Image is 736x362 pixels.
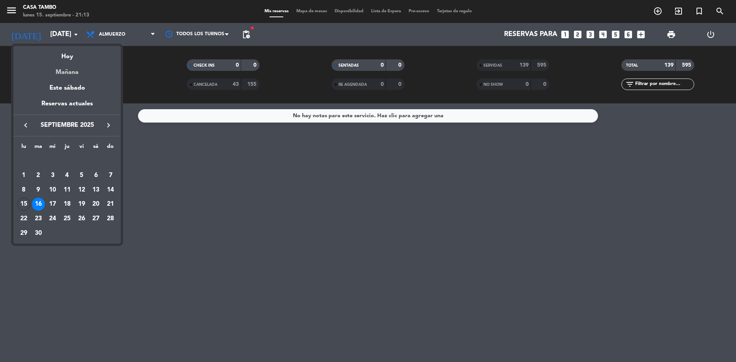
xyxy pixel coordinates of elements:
[13,62,121,77] div: Mañana
[13,77,121,99] div: Este sábado
[32,198,45,211] div: 16
[31,197,46,211] td: 16 de septiembre de 2025
[61,198,74,211] div: 18
[32,169,45,182] div: 2
[17,169,30,182] div: 1
[89,212,102,225] div: 27
[31,142,46,154] th: martes
[89,142,103,154] th: sábado
[16,197,31,211] td: 15 de septiembre de 2025
[16,226,31,241] td: 29 de septiembre de 2025
[74,142,89,154] th: viernes
[60,211,74,226] td: 25 de septiembre de 2025
[21,121,30,130] i: keyboard_arrow_left
[74,183,89,197] td: 12 de septiembre de 2025
[60,197,74,211] td: 18 de septiembre de 2025
[89,183,103,197] td: 13 de septiembre de 2025
[89,198,102,211] div: 20
[31,183,46,197] td: 9 de septiembre de 2025
[103,183,118,197] td: 14 de septiembre de 2025
[16,211,31,226] td: 22 de septiembre de 2025
[89,197,103,211] td: 20 de septiembre de 2025
[32,227,45,240] div: 30
[32,212,45,225] div: 23
[31,226,46,241] td: 30 de septiembre de 2025
[74,197,89,211] td: 19 de septiembre de 2025
[104,198,117,211] div: 21
[46,183,59,197] div: 10
[75,212,88,225] div: 26
[17,183,30,197] div: 8
[16,183,31,197] td: 8 de septiembre de 2025
[16,154,118,168] td: SEP.
[46,198,59,211] div: 17
[17,227,30,240] div: 29
[102,120,115,130] button: keyboard_arrow_right
[45,183,60,197] td: 10 de septiembre de 2025
[75,183,88,197] div: 12
[75,169,88,182] div: 5
[60,183,74,197] td: 11 de septiembre de 2025
[74,211,89,226] td: 26 de septiembre de 2025
[13,99,121,115] div: Reservas actuales
[61,212,74,225] div: 25
[19,120,33,130] button: keyboard_arrow_left
[103,142,118,154] th: domingo
[89,183,102,197] div: 13
[89,211,103,226] td: 27 de septiembre de 2025
[31,168,46,183] td: 2 de septiembre de 2025
[45,197,60,211] td: 17 de septiembre de 2025
[16,142,31,154] th: lunes
[103,211,118,226] td: 28 de septiembre de 2025
[74,168,89,183] td: 5 de septiembre de 2025
[104,212,117,225] div: 28
[60,168,74,183] td: 4 de septiembre de 2025
[103,168,118,183] td: 7 de septiembre de 2025
[45,168,60,183] td: 3 de septiembre de 2025
[60,142,74,154] th: jueves
[61,183,74,197] div: 11
[104,169,117,182] div: 7
[31,211,46,226] td: 23 de septiembre de 2025
[17,212,30,225] div: 22
[32,183,45,197] div: 9
[103,197,118,211] td: 21 de septiembre de 2025
[46,212,59,225] div: 24
[45,211,60,226] td: 24 de septiembre de 2025
[33,120,102,130] span: septiembre 2025
[13,46,121,62] div: Hoy
[104,121,113,130] i: keyboard_arrow_right
[16,168,31,183] td: 1 de septiembre de 2025
[45,142,60,154] th: miércoles
[61,169,74,182] div: 4
[17,198,30,211] div: 15
[46,169,59,182] div: 3
[89,169,102,182] div: 6
[104,183,117,197] div: 14
[75,198,88,211] div: 19
[89,168,103,183] td: 6 de septiembre de 2025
